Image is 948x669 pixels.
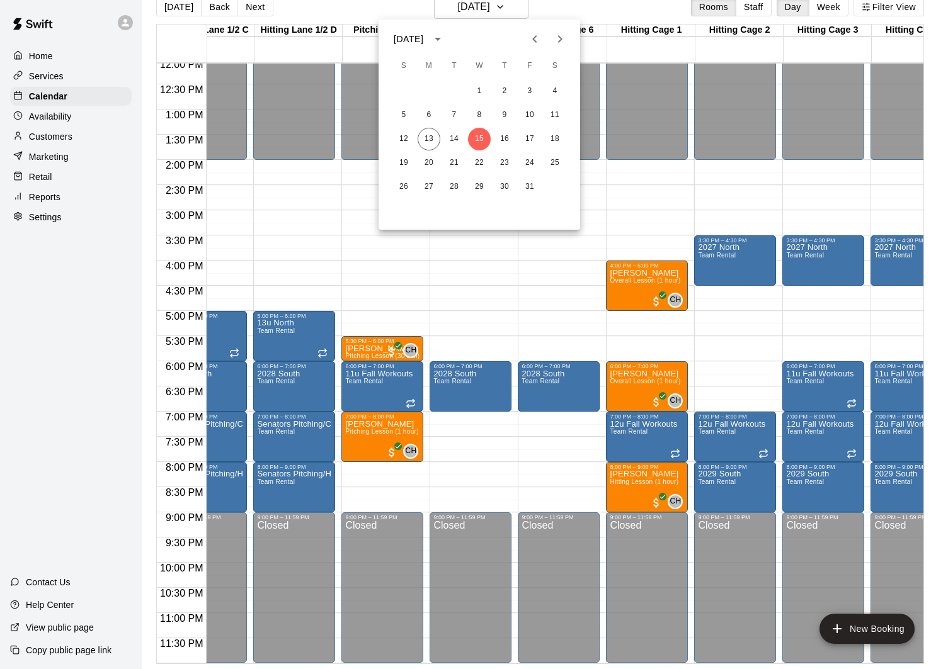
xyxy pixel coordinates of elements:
[418,53,440,79] span: Monday
[518,104,541,126] button: 10
[392,128,415,150] button: 12
[544,128,566,150] button: 18
[468,53,491,79] span: Wednesday
[493,128,516,150] button: 16
[468,152,491,174] button: 22
[518,53,541,79] span: Friday
[392,176,415,198] button: 26
[392,104,415,126] button: 5
[547,26,573,52] button: Next month
[394,33,423,46] div: [DATE]
[493,152,516,174] button: 23
[443,128,465,150] button: 14
[518,176,541,198] button: 31
[544,80,566,103] button: 4
[493,80,516,103] button: 2
[493,104,516,126] button: 9
[518,80,541,103] button: 3
[468,128,491,150] button: 15
[518,152,541,174] button: 24
[443,53,465,79] span: Tuesday
[418,152,440,174] button: 20
[544,53,566,79] span: Saturday
[468,176,491,198] button: 29
[392,152,415,174] button: 19
[493,53,516,79] span: Thursday
[443,104,465,126] button: 7
[392,53,415,79] span: Sunday
[418,176,440,198] button: 27
[522,26,547,52] button: Previous month
[544,104,566,126] button: 11
[418,128,440,150] button: 13
[418,104,440,126] button: 6
[518,128,541,150] button: 17
[493,176,516,198] button: 30
[468,80,491,103] button: 1
[443,176,465,198] button: 28
[544,152,566,174] button: 25
[443,152,465,174] button: 21
[427,28,448,50] button: calendar view is open, switch to year view
[468,104,491,126] button: 8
